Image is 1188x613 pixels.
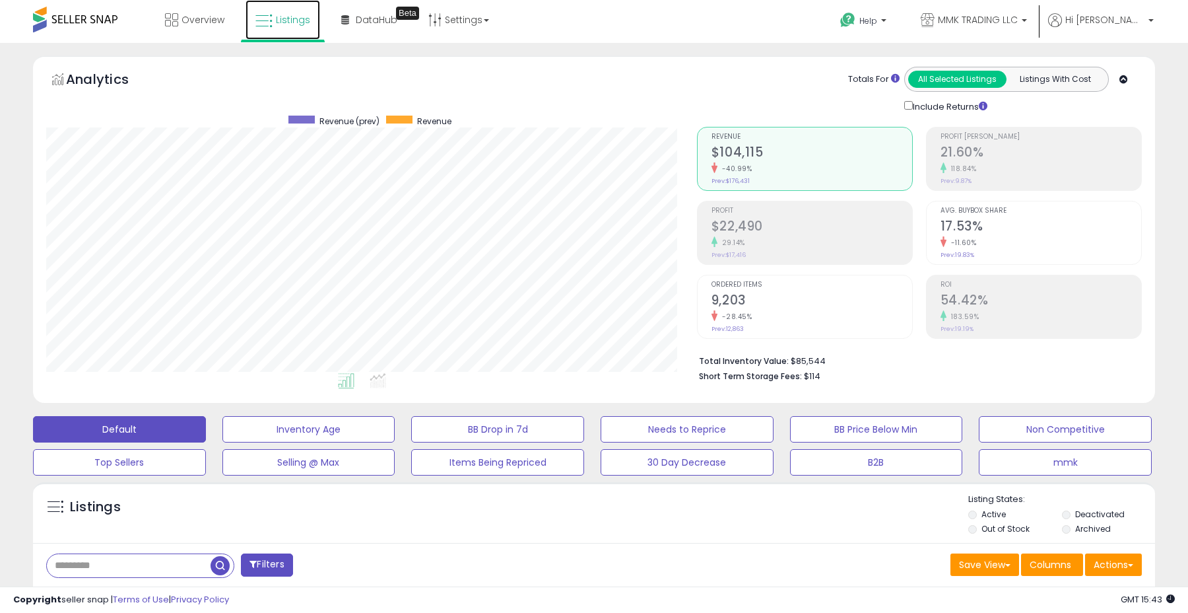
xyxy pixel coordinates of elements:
[711,207,912,215] span: Profit
[241,554,292,577] button: Filters
[1121,593,1175,606] span: 2025-09-8 15:43 GMT
[950,554,1019,576] button: Save View
[70,498,121,517] h5: Listings
[848,73,900,86] div: Totals For
[411,449,584,476] button: Items Being Repriced
[804,370,820,382] span: $114
[13,594,229,606] div: seller snap | |
[940,177,972,185] small: Prev: 9.87%
[946,238,977,248] small: -11.60%
[968,493,1154,506] p: Listing States:
[1075,509,1125,520] label: Deactivated
[717,312,752,322] small: -28.45%
[1021,554,1083,576] button: Columns
[1048,13,1154,43] a: Hi [PERSON_NAME]
[319,116,379,127] span: Revenue (prev)
[711,281,912,289] span: Ordered Items
[113,593,169,606] a: Terms of Use
[981,523,1030,534] label: Out of Stock
[411,416,584,443] button: BB Drop in 7d
[711,219,912,236] h2: $22,490
[711,251,746,259] small: Prev: $17,416
[940,207,1141,215] span: Avg. Buybox Share
[940,251,974,259] small: Prev: 19.83%
[222,449,395,476] button: Selling @ Max
[711,325,744,333] small: Prev: 12,863
[396,7,419,20] div: Tooltip anchor
[1075,523,1111,534] label: Archived
[66,70,154,92] h5: Analytics
[1065,13,1144,26] span: Hi [PERSON_NAME]
[940,219,1141,236] h2: 17.53%
[1006,71,1104,88] button: Listings With Cost
[717,238,745,248] small: 29.14%
[946,164,977,174] small: 118.84%
[940,133,1141,141] span: Profit [PERSON_NAME]
[699,371,802,382] b: Short Term Storage Fees:
[33,449,206,476] button: Top Sellers
[717,164,752,174] small: -40.99%
[33,416,206,443] button: Default
[1085,554,1142,576] button: Actions
[940,145,1141,162] h2: 21.60%
[908,71,1006,88] button: All Selected Listings
[938,13,1018,26] span: MMK TRADING LLC
[830,2,900,43] a: Help
[13,593,61,606] strong: Copyright
[940,325,973,333] small: Prev: 19.19%
[940,281,1141,289] span: ROI
[181,13,224,26] span: Overview
[711,177,750,185] small: Prev: $176,431
[840,12,856,28] i: Get Help
[790,416,963,443] button: BB Price Below Min
[601,449,774,476] button: 30 Day Decrease
[894,98,1003,114] div: Include Returns
[979,449,1152,476] button: mmk
[171,593,229,606] a: Privacy Policy
[276,13,310,26] span: Listings
[1030,558,1071,571] span: Columns
[940,293,1141,310] h2: 54.42%
[946,312,979,322] small: 183.59%
[601,416,774,443] button: Needs to Reprice
[417,116,451,127] span: Revenue
[699,352,1132,368] li: $85,544
[222,416,395,443] button: Inventory Age
[981,509,1006,520] label: Active
[790,449,963,476] button: B2B
[356,13,397,26] span: DataHub
[711,133,912,141] span: Revenue
[979,416,1152,443] button: Non Competitive
[711,293,912,310] h2: 9,203
[859,15,877,26] span: Help
[711,145,912,162] h2: $104,115
[699,355,789,367] b: Total Inventory Value:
